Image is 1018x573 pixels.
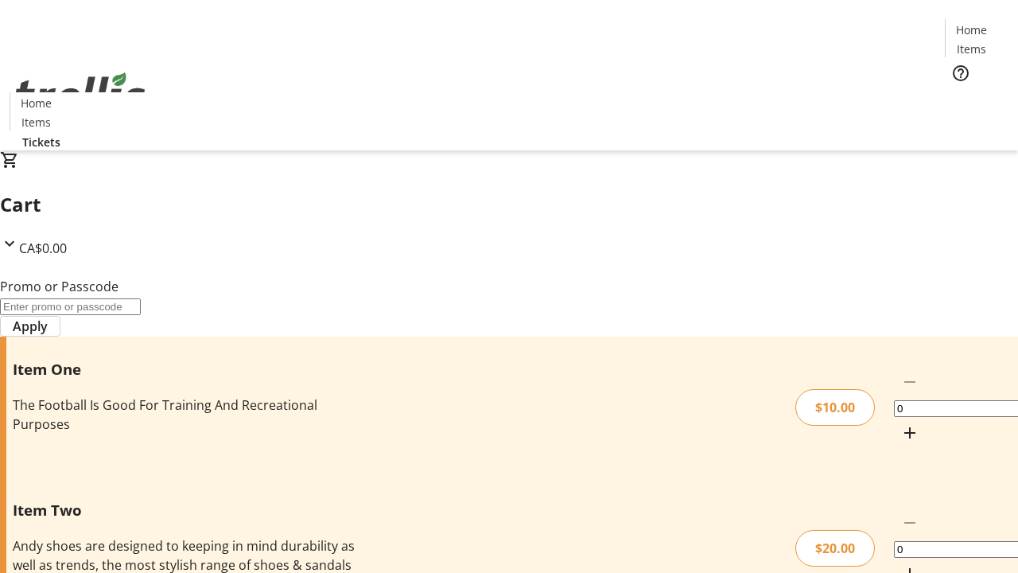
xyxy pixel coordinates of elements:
[19,240,67,257] span: CA$0.00
[958,92,996,109] span: Tickets
[13,396,360,434] div: The Football Is Good For Training And Recreational Purposes
[946,41,997,57] a: Items
[10,55,151,134] img: Orient E2E Organization 3yzuyTgNMV's Logo
[795,530,875,567] div: $20.00
[946,21,997,38] a: Home
[795,389,875,426] div: $10.00
[22,134,60,150] span: Tickets
[956,21,987,38] span: Home
[945,92,1008,109] a: Tickets
[945,57,977,89] button: Help
[957,41,986,57] span: Items
[10,95,61,111] a: Home
[10,134,73,150] a: Tickets
[13,317,48,336] span: Apply
[21,114,51,131] span: Items
[894,417,926,449] button: Increment by one
[21,95,52,111] span: Home
[13,499,360,521] h3: Item Two
[13,358,360,380] h3: Item One
[10,114,61,131] a: Items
